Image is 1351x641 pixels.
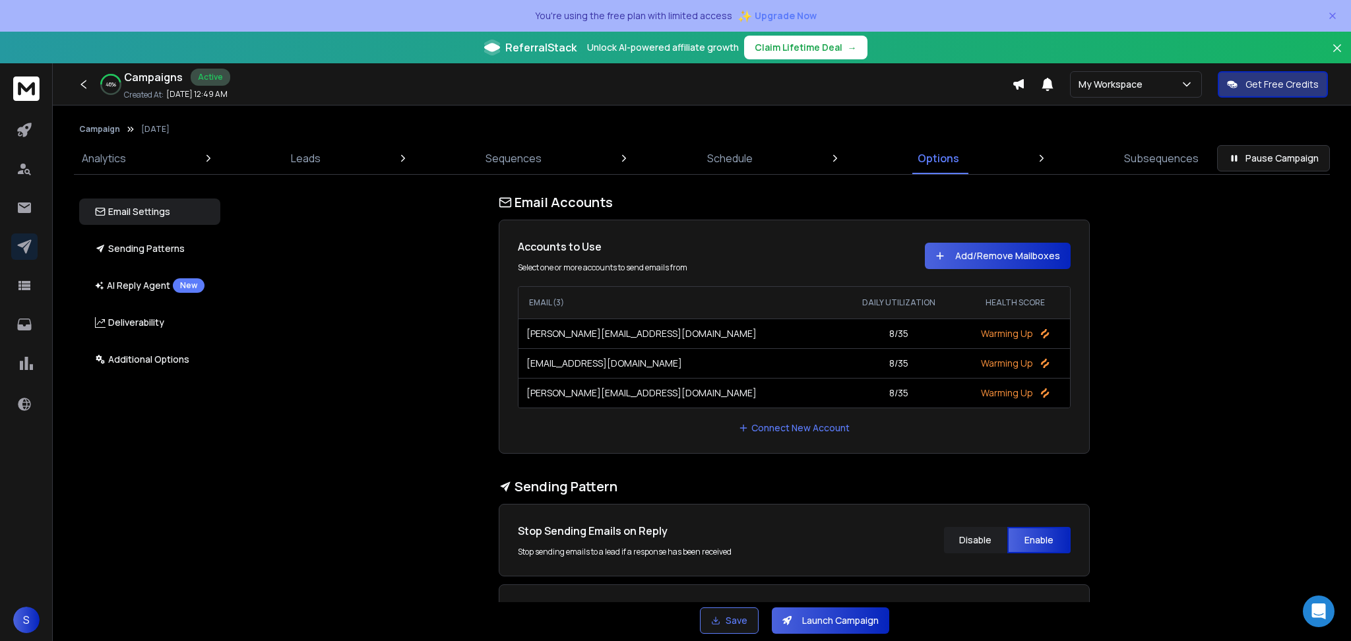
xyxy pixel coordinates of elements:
p: Schedule [707,150,753,166]
span: → [848,41,857,54]
h1: Email Accounts [499,193,1090,212]
button: Get Free Credits [1218,71,1328,98]
div: Open Intercom Messenger [1303,595,1335,627]
div: Active [191,69,230,86]
p: Subsequences [1124,150,1199,166]
button: ✨Upgrade Now [738,3,817,29]
p: Options [918,150,959,166]
p: Created At: [124,90,164,100]
button: Close banner [1329,40,1346,71]
p: Get Free Credits [1245,78,1319,91]
p: Leads [291,150,321,166]
h1: Campaigns [124,69,183,85]
button: Email Settings [79,198,220,225]
p: You're using the free plan with limited access [535,9,732,22]
p: [DATE] 12:49 AM [166,89,228,100]
a: Subsequences [1116,142,1207,174]
button: Claim Lifetime Deal→ [744,36,867,59]
button: S [13,607,40,633]
p: 46 % [106,80,116,88]
p: [DATE] [141,124,170,135]
a: Leads [283,142,329,174]
span: ✨ [738,7,752,25]
a: Sequences [478,142,550,174]
span: Upgrade Now [755,9,817,22]
span: ReferralStack [505,40,577,55]
p: Unlock AI-powered affiliate growth [587,41,739,54]
a: Options [910,142,967,174]
a: Analytics [74,142,134,174]
button: Campaign [79,124,120,135]
button: Pause Campaign [1217,145,1330,171]
p: Sequences [486,150,542,166]
p: Analytics [82,150,126,166]
p: Email Settings [95,205,170,218]
a: Schedule [699,142,761,174]
p: My Workspace [1079,78,1148,91]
